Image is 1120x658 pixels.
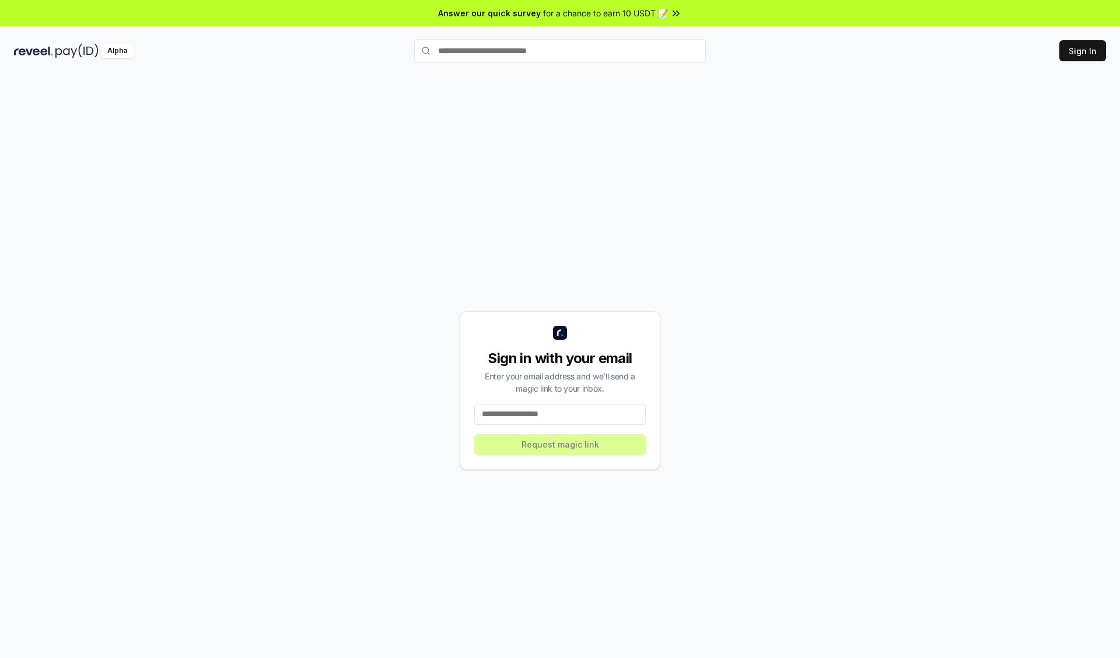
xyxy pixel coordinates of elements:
span: for a chance to earn 10 USDT 📝 [543,7,668,19]
span: Answer our quick survey [438,7,541,19]
div: Enter your email address and we’ll send a magic link to your inbox. [474,370,646,395]
button: Sign In [1059,40,1106,61]
img: logo_small [553,326,567,340]
img: reveel_dark [14,44,53,58]
div: Alpha [101,44,134,58]
img: pay_id [55,44,99,58]
div: Sign in with your email [474,349,646,368]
